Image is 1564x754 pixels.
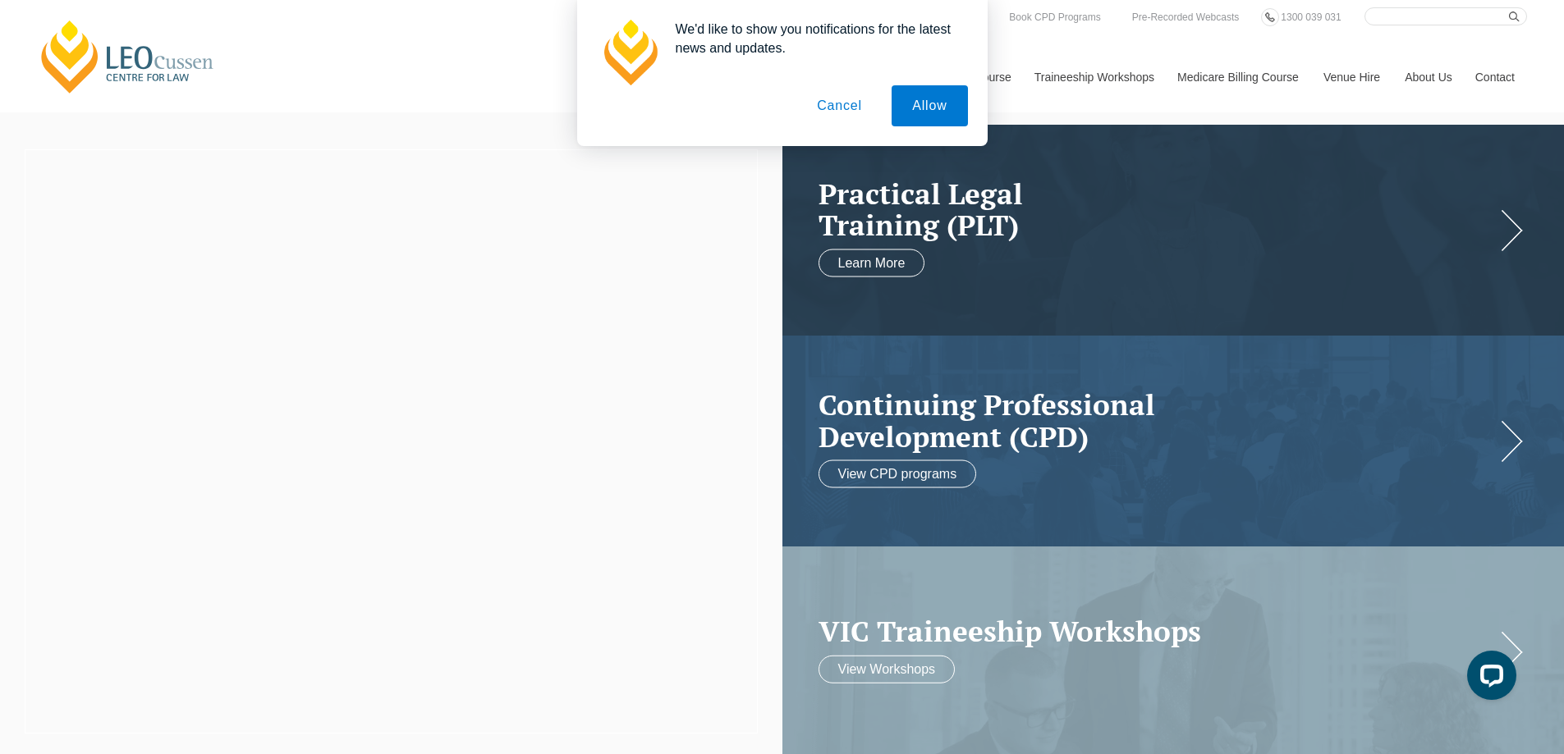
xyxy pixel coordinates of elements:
iframe: LiveChat chat widget [1454,644,1523,713]
a: Practical LegalTraining (PLT) [819,177,1496,240]
a: Continuing ProfessionalDevelopment (CPD) [819,389,1496,452]
h2: Continuing Professional Development (CPD) [819,389,1496,452]
div: We'd like to show you notifications for the latest news and updates. [663,20,968,57]
button: Cancel [796,85,883,126]
a: Learn More [819,249,925,276]
a: VIC Traineeship Workshops [819,615,1496,647]
a: View CPD programs [819,460,977,488]
a: View Workshops [819,655,956,683]
img: notification icon [597,20,663,85]
h2: Practical Legal Training (PLT) [819,177,1496,240]
button: Allow [892,85,967,126]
